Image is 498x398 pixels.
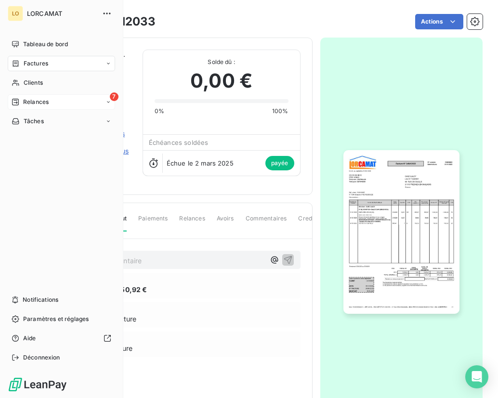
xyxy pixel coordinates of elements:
span: Tâches [24,117,44,126]
span: Avoirs [217,214,234,231]
span: 0% [155,107,164,116]
span: Notifications [23,295,58,304]
span: Échéances soldées [149,139,209,146]
span: Relances [23,98,49,106]
span: 100% [272,107,288,116]
span: Factures [24,59,48,68]
img: Logo LeanPay [8,377,67,392]
a: Aide [8,331,115,346]
div: LO [8,6,23,21]
span: payée [265,156,294,170]
span: 5 250,92 € [110,284,147,295]
span: Tableau de bord [23,40,68,49]
span: Commentaires [246,214,287,231]
img: invoice_thumbnail [343,150,459,314]
span: Paramètres et réglages [23,315,89,323]
span: Creditsafe [298,214,328,231]
span: Solde dû : [155,58,288,66]
div: Open Intercom Messenger [465,365,488,388]
span: Aide [23,334,36,343]
span: Clients [24,78,43,87]
span: Déconnexion [23,353,60,362]
span: Paiements [138,214,168,231]
span: 7 [110,92,118,101]
span: 0,00 € [190,66,252,95]
span: Relances [179,214,205,231]
button: Actions [415,14,463,29]
span: Échue le 2 mars 2025 [167,159,234,167]
span: LORCAMAT [27,10,96,17]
